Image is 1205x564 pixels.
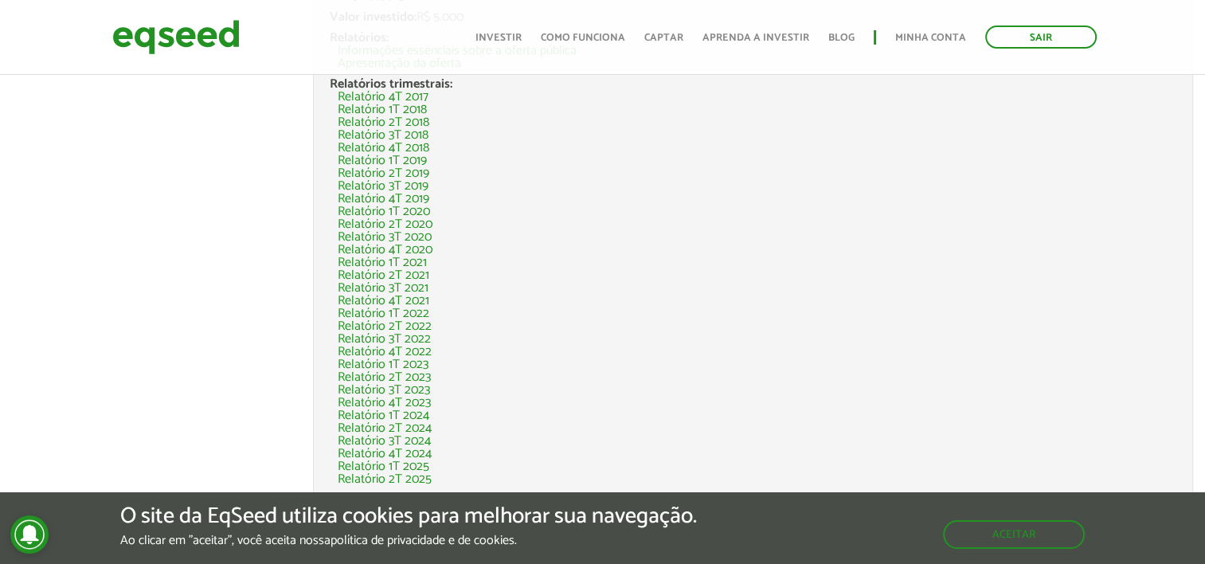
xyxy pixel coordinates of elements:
h5: O site da EqSeed utiliza cookies para melhorar sua navegação. [120,504,697,529]
a: Sair [985,25,1097,49]
a: Relatório 2T 2022 [338,320,432,333]
a: Relatório 1T 2024 [338,409,429,422]
a: Relatório 1T 2019 [338,155,427,167]
a: Relatório 2T 2019 [338,167,429,180]
a: Relatório 3T 2022 [338,333,431,346]
a: Relatório 4T 2021 [338,295,429,307]
a: Relatório 1T 2018 [338,104,427,116]
img: EqSeed [112,16,240,58]
a: Relatório 2T 2020 [338,218,432,231]
a: política de privacidade e de cookies [331,535,514,547]
a: Relatório 4T 2018 [338,142,429,155]
a: Aprenda a investir [702,33,809,43]
a: Relatório 3T 2020 [338,231,432,244]
a: Relatório 1T 2020 [338,206,430,218]
a: Relatório 4T 2019 [338,193,429,206]
span: Relatórios trimestrais: [330,73,452,95]
a: Relatório 2T 2024 [338,422,432,435]
a: Captar [644,33,683,43]
a: Minha conta [895,33,966,43]
a: Relatório 4T 2022 [338,346,432,358]
a: Relatório 4T 2020 [338,244,432,257]
a: Como funciona [541,33,625,43]
a: Relatório 1T 2022 [338,307,429,320]
a: Blog [828,33,855,43]
button: Aceitar [943,520,1085,549]
a: Relatório 2T 2025 [338,473,432,486]
a: Relatório 4T 2024 [338,448,432,460]
a: Relatório 3T 2024 [338,435,431,448]
a: Relatório 4T 2023 [338,397,431,409]
a: Relatório 1T 2023 [338,358,428,371]
a: Relatório 4T 2017 [338,91,428,104]
a: Relatório 2T 2021 [338,269,429,282]
a: Relatório 3T 2019 [338,180,428,193]
p: Ao clicar em "aceitar", você aceita nossa . [120,533,697,548]
a: Relatório 2T 2023 [338,371,431,384]
a: Investir [475,33,522,43]
a: Relatório 3T 2023 [338,384,430,397]
a: Relatório 1T 2025 [338,460,429,473]
a: Relatório 2T 2018 [338,116,429,129]
a: Relatório 1T 2021 [338,257,427,269]
a: Relatório 3T 2018 [338,129,428,142]
a: Relatório 3T 2021 [338,282,428,295]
